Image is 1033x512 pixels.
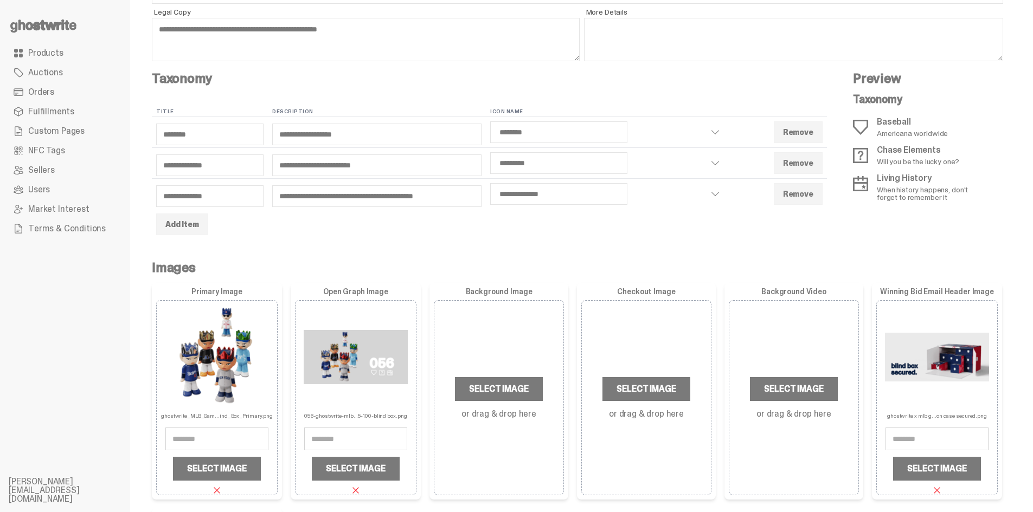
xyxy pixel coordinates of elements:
h4: Preview [853,72,986,85]
label: Select Image [602,377,690,401]
span: Terms & Conditions [28,224,106,233]
label: Primary Image [156,287,278,296]
p: Chase Elements [877,146,959,154]
p: Americana worldwide [877,129,948,137]
label: Background Video [729,287,859,296]
a: Custom Pages [9,121,121,141]
label: Checkout Image [581,287,711,296]
p: Taxonomy [853,94,986,105]
a: Terms & Conditions [9,219,121,238]
span: More Details [586,8,1004,16]
th: Icon Name [486,107,730,117]
a: Products [9,43,121,63]
button: Add Item [156,213,208,235]
a: Sellers [9,160,121,180]
span: Users [28,185,50,194]
button: Remove [774,152,823,174]
p: Baseball [877,118,948,126]
li: [PERSON_NAME][EMAIL_ADDRESS][DOMAIN_NAME] [9,477,139,503]
label: Open Graph Image [295,287,416,296]
label: Select Image [455,377,542,401]
th: Title [152,107,268,117]
img: 056-ghostwrite-mlb-game-face-2025-100-blind%20box.png [304,305,408,409]
p: ghostwrite x mlb g...on case secured.png [887,409,987,419]
textarea: More Details [584,18,1004,61]
p: 056-ghostwrite-mlb...5-100-blind box.png [304,409,407,419]
span: Auctions [28,68,63,77]
label: Select Image [312,457,399,481]
span: Custom Pages [28,127,85,135]
p: ghostwrite_MLB_Gam...ind_Box_Primary.png [161,409,273,419]
span: Legal Copy [154,8,580,16]
h4: Taxonomy [152,72,827,85]
img: ghostwrite_MLB_Game_Face_2025_Blind_Box_Primary.png [165,305,269,409]
label: or drag & drop here [756,410,831,418]
label: Select Image [893,457,980,481]
img: ghostwrite%20x%20mlb%20game%20face%20auction%20case%20secured.png [885,305,989,409]
button: Remove [774,121,823,143]
a: NFC Tags [9,141,121,160]
span: Sellers [28,166,55,174]
a: Auctions [9,63,121,82]
p: Will you be the lucky one? [877,158,959,165]
label: Background Image [434,287,564,296]
textarea: Legal Copy [152,18,580,61]
span: Fulfillments [28,107,74,116]
button: Remove [774,183,823,205]
label: Winning Bid Email Header Image [876,287,998,296]
span: NFC Tags [28,146,65,155]
a: Users [9,180,121,199]
span: Market Interest [28,205,89,213]
th: Description [268,107,486,117]
p: When history happens, don't forget to remember it [877,186,986,201]
label: or drag & drop here [609,410,684,418]
span: Orders [28,88,54,96]
a: Orders [9,82,121,102]
label: Select Image [750,377,837,401]
h4: Images [152,261,1003,274]
span: Products [28,49,63,57]
a: Fulfillments [9,102,121,121]
p: Living History [877,174,986,183]
label: or drag & drop here [461,410,536,418]
a: Market Interest [9,199,121,219]
label: Select Image [173,457,260,481]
